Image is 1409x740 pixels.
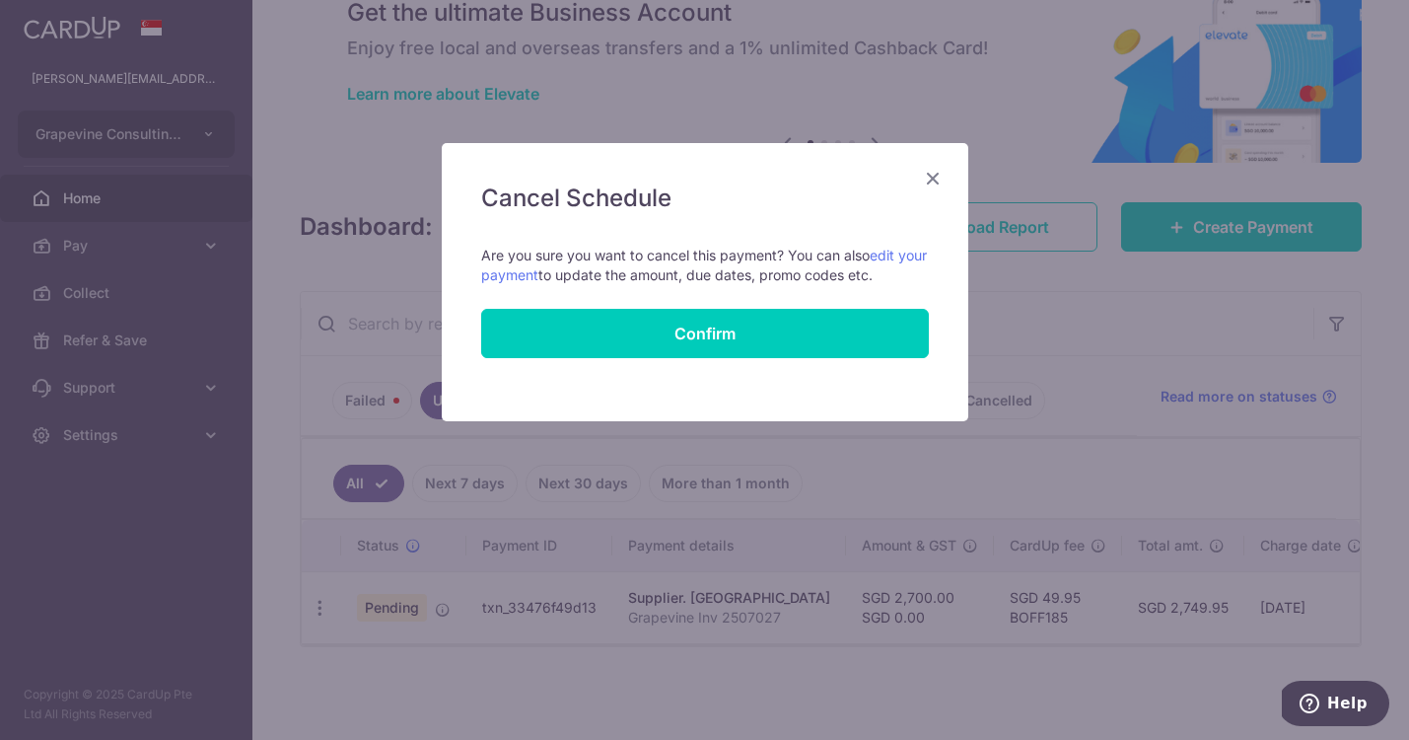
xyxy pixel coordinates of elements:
[481,183,929,214] h5: Cancel Schedule
[481,309,929,358] button: Confirm
[481,246,929,285] p: Are you sure you want to cancel this payment? You can also to update the amount, due dates, promo...
[921,167,945,190] button: Close
[1282,681,1389,730] iframe: Opens a widget where you can find more information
